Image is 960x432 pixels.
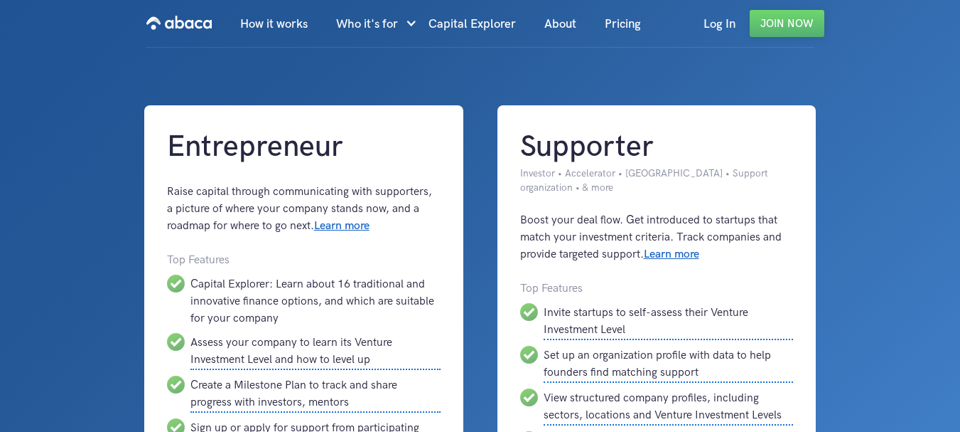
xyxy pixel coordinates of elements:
h1: Supporter [520,128,794,167]
img: Abaca logo [146,11,212,34]
div: Top Features [520,280,794,297]
a: Join Now [750,10,824,37]
h1: Entrepreneur [167,128,441,167]
div: Raise capital through communicating with supporters, a picture of where your company stands now, ... [167,184,441,235]
a: Learn more [314,219,370,233]
div: Set up an organization profile with data to help founders find matching support [544,346,794,383]
a: Learn more [644,248,699,261]
div: Top Features [167,252,441,269]
div: View structured company profiles, including sectors, locations and Venture Investment Levels [544,389,794,426]
div: Capital Explorer: Learn about 16 traditional and innovative finance options, and which are suitab... [190,275,441,327]
div: Invite startups to self-assess their Venture Investment Level [544,303,794,340]
div: Investor • Accelerator • [GEOGRAPHIC_DATA] • Support organization • & more [520,167,794,195]
div: Create a Milestone Plan to track and share progress with investors, mentors [190,376,441,413]
div: Boost your deal flow. Get introduced to startups that match your investment criteria. Track compa... [520,212,794,263]
div: Assess your company to learn its Venture Investment Level and how to level up [190,333,441,370]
